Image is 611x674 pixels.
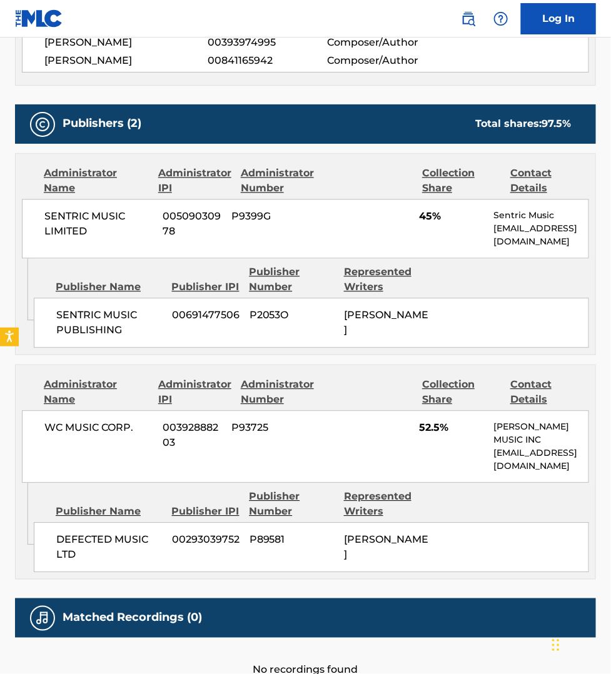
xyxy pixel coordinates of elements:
[494,421,588,447] p: [PERSON_NAME] MUSIC INC
[44,378,149,408] div: Administrator Name
[327,54,436,69] span: Composer/Author
[344,265,429,295] div: Represented Writers
[172,533,240,548] span: 00293039752
[208,36,327,51] span: 00393974995
[344,534,428,561] span: [PERSON_NAME]
[56,505,163,520] div: Publisher Name
[172,505,240,520] div: Publisher IPI
[456,6,481,31] a: Public Search
[475,117,571,132] div: Total shares:
[56,280,163,295] div: Publisher Name
[510,166,589,196] div: Contact Details
[241,378,320,408] div: Administrator Number
[419,209,484,224] span: 45%
[461,11,476,26] img: search
[158,166,231,196] div: Administrator IPI
[44,209,153,239] span: SENTRIC MUSIC LIMITED
[63,611,202,625] h5: Matched Recordings (0)
[44,421,153,436] span: WC MUSIC CORP.
[548,614,611,674] iframe: Chat Widget
[250,308,335,323] span: P2053O
[35,117,50,132] img: Publishers
[158,378,231,408] div: Administrator IPI
[163,209,223,239] span: 00509030978
[163,421,223,451] span: 00392888203
[344,490,429,520] div: Represented Writers
[422,166,501,196] div: Collection Share
[232,421,314,436] span: P93725
[44,36,208,51] span: [PERSON_NAME]
[35,611,50,626] img: Matched Recordings
[494,447,588,473] p: [EMAIL_ADDRESS][DOMAIN_NAME]
[493,11,508,26] img: help
[44,166,149,196] div: Administrator Name
[510,378,589,408] div: Contact Details
[241,166,320,196] div: Administrator Number
[56,308,163,338] span: SENTRIC MUSIC PUBLISHING
[327,36,436,51] span: Composer/Author
[249,490,334,520] div: Publisher Number
[552,626,560,664] div: Drag
[249,265,334,295] div: Publisher Number
[521,3,596,34] a: Log In
[232,209,314,224] span: P9399G
[422,378,501,408] div: Collection Share
[542,118,571,130] span: 97.5 %
[56,533,163,563] span: DEFECTED MUSIC LTD
[44,54,208,69] span: [PERSON_NAME]
[494,209,588,223] p: Sentric Music
[344,309,428,336] span: [PERSON_NAME]
[250,533,335,548] span: P89581
[172,308,240,323] span: 00691477506
[419,421,484,436] span: 52.5%
[63,117,141,131] h5: Publishers (2)
[208,54,327,69] span: 00841165942
[15,9,63,28] img: MLC Logo
[494,223,588,249] p: [EMAIL_ADDRESS][DOMAIN_NAME]
[172,280,240,295] div: Publisher IPI
[488,6,513,31] div: Help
